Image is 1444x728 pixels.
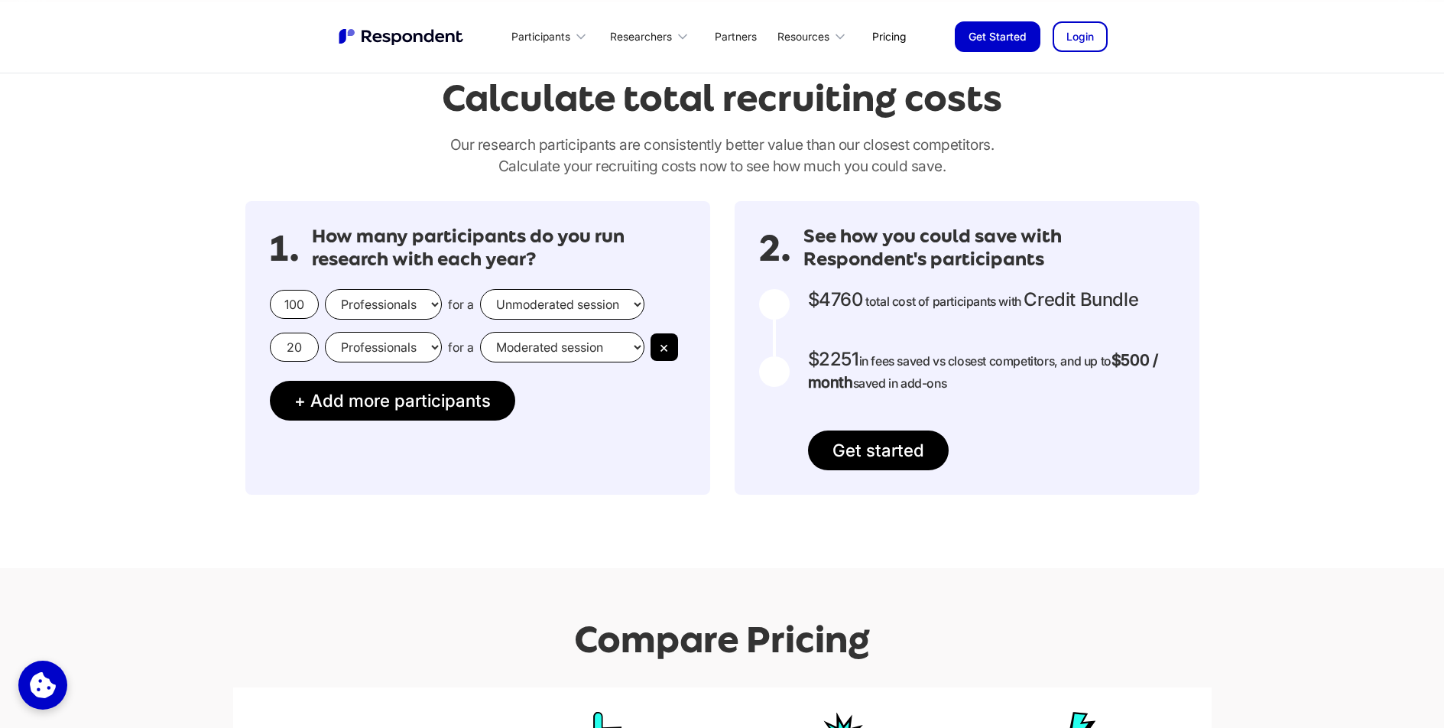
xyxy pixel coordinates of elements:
[808,349,1175,394] p: in fees saved vs closest competitors, and up to saved in add-ons
[270,381,515,421] button: + Add more participants
[651,333,678,361] button: ×
[1053,21,1108,52] a: Login
[808,288,863,310] span: $4760
[574,619,870,661] h2: Compare Pricing
[601,18,702,54] div: Researchers
[312,226,686,271] h3: How many participants do you run research with each year?
[808,431,949,470] a: Get started
[337,27,467,47] img: Untitled UI logotext
[503,18,601,54] div: Participants
[310,390,491,411] span: Add more participants
[442,77,1002,119] h2: Calculate total recruiting costs
[448,297,474,312] span: for a
[955,21,1040,52] a: Get Started
[448,340,474,355] span: for a
[294,390,306,411] span: +
[860,18,918,54] a: Pricing
[610,29,672,44] div: Researchers
[703,18,769,54] a: Partners
[511,29,570,44] div: Participants
[337,27,467,47] a: home
[498,157,946,175] span: Calculate your recruiting costs now to see how much you could save.
[759,241,791,256] span: 2.
[865,294,1021,309] span: total cost of participants with
[245,134,1199,177] p: Our research participants are consistently better value than our closest competitors.
[270,241,300,256] span: 1.
[803,226,1175,271] h3: See how you could save with Respondent's participants
[777,29,829,44] div: Resources
[1024,288,1138,310] span: Credit Bundle
[769,18,860,54] div: Resources
[808,348,859,370] span: $2251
